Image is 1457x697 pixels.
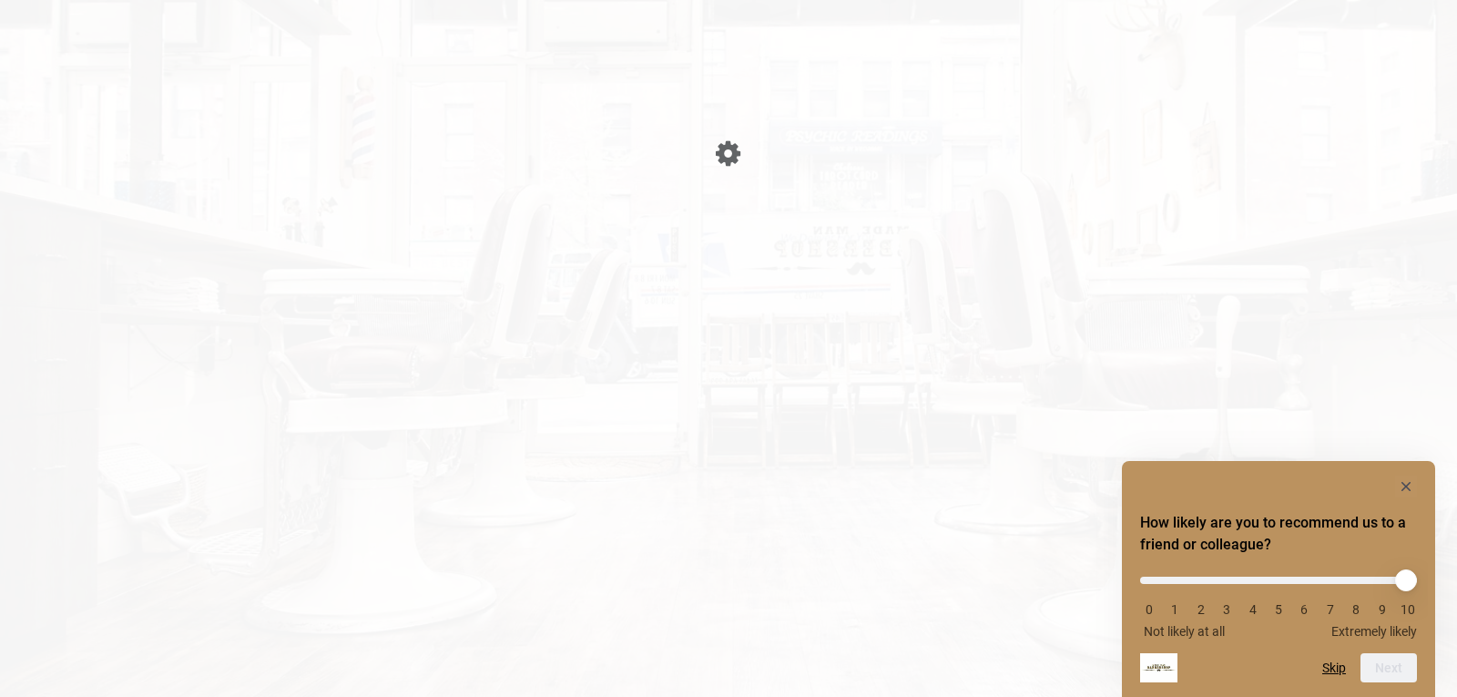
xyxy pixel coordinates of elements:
li: 9 [1373,602,1391,617]
li: 5 [1269,602,1288,617]
div: How likely are you to recommend us to a friend or colleague? Select an option from 0 to 10, with ... [1140,563,1417,639]
li: 4 [1244,602,1262,617]
li: 2 [1192,602,1210,617]
button: Hide survey [1395,476,1417,497]
li: 0 [1140,602,1158,617]
span: Extremely likely [1331,624,1417,639]
li: 7 [1321,602,1340,617]
h2: How likely are you to recommend us to a friend or colleague? Select an option from 0 to 10, with ... [1140,512,1417,556]
li: 3 [1218,602,1236,617]
li: 8 [1347,602,1365,617]
div: How likely are you to recommend us to a friend or colleague? Select an option from 0 to 10, with ... [1140,476,1417,682]
span: Not likely at all [1144,624,1225,639]
button: Next question [1360,653,1417,682]
li: 10 [1399,602,1417,617]
li: 1 [1166,602,1184,617]
button: Skip [1322,661,1346,675]
li: 6 [1295,602,1313,617]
